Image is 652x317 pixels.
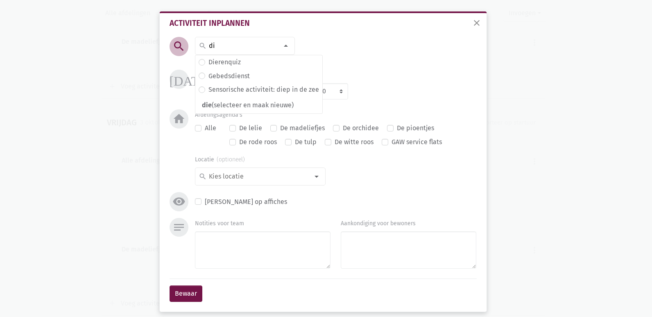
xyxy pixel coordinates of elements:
[295,137,317,147] label: De tulp
[239,123,262,134] label: De lelie
[172,221,186,234] i: notes
[239,137,277,147] label: De rode roos
[205,123,216,134] label: Alle
[208,84,319,95] label: Sensorische activiteit: diep in de zee
[202,101,212,109] span: die
[172,40,186,53] i: search
[280,123,325,134] label: De madeliefjes
[472,18,482,28] span: close
[343,123,379,134] label: De orchidee
[195,155,245,164] label: Locatie
[392,137,442,147] label: GAW service flats
[469,15,485,33] button: sluiten
[397,123,434,134] label: De pioentjes
[172,195,186,208] i: visibility
[195,219,244,228] label: Notities voor team
[205,197,287,207] label: [PERSON_NAME] op affiches
[208,71,250,82] label: Gebedsdienst
[335,137,374,147] label: De witte roos
[195,100,322,111] span: (selecteer en maak nieuwe)
[172,112,186,125] i: home
[208,57,241,68] label: Dierenquiz
[208,171,309,182] input: Kies locatie
[341,219,416,228] label: Aankondiging voor bewoners
[170,20,477,27] div: Activiteit inplannen
[195,111,242,120] label: Afdelingsagenda's
[170,72,212,86] i: [DATE]
[170,285,202,302] button: Bewaar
